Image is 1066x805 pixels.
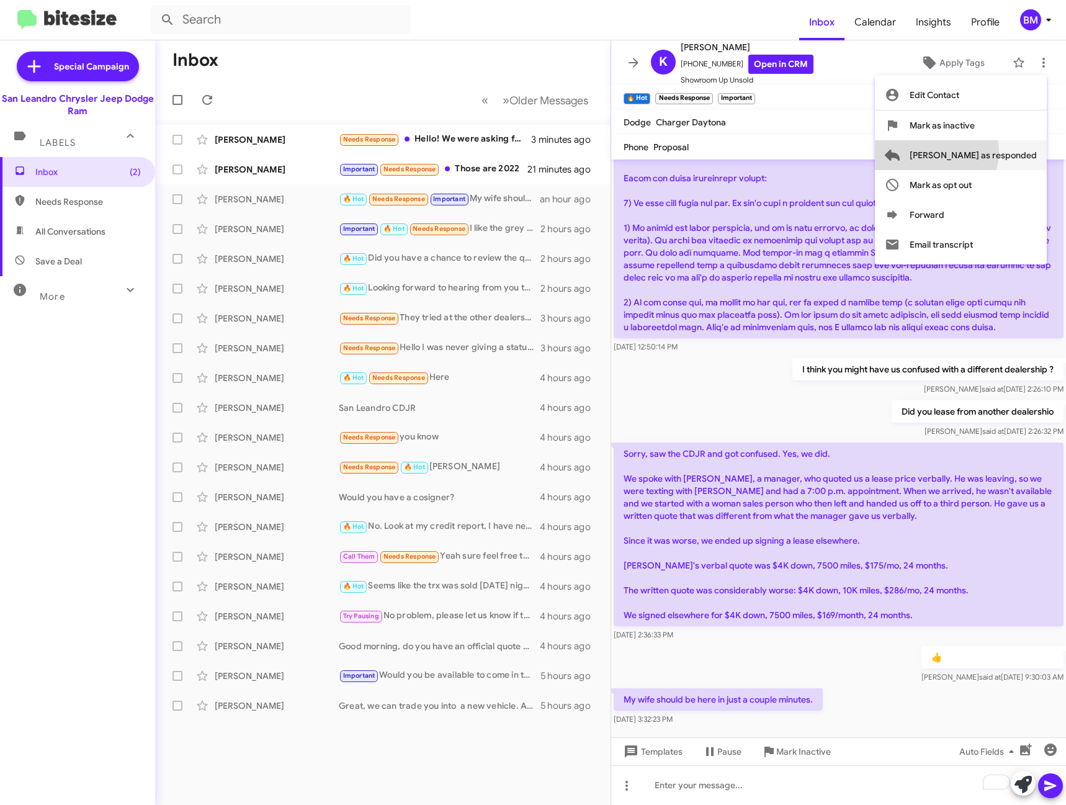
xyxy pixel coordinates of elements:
span: Mark as opt out [910,170,972,200]
button: Forward [875,200,1047,230]
span: Mark as inactive [910,110,975,140]
span: Edit Contact [910,80,959,110]
span: [PERSON_NAME] as responded [910,140,1037,170]
button: Email transcript [875,230,1047,259]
